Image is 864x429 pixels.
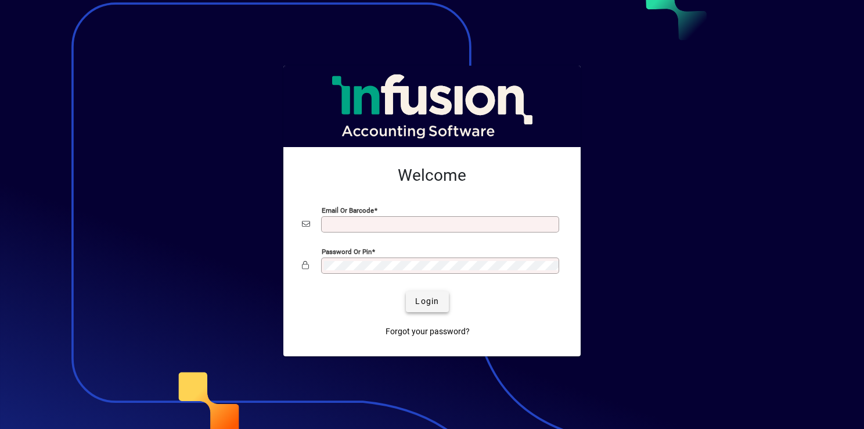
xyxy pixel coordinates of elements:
[381,321,474,342] a: Forgot your password?
[415,295,439,308] span: Login
[406,291,448,312] button: Login
[386,326,470,338] span: Forgot your password?
[322,247,372,255] mat-label: Password or Pin
[302,166,562,185] h2: Welcome
[322,206,374,214] mat-label: Email or Barcode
